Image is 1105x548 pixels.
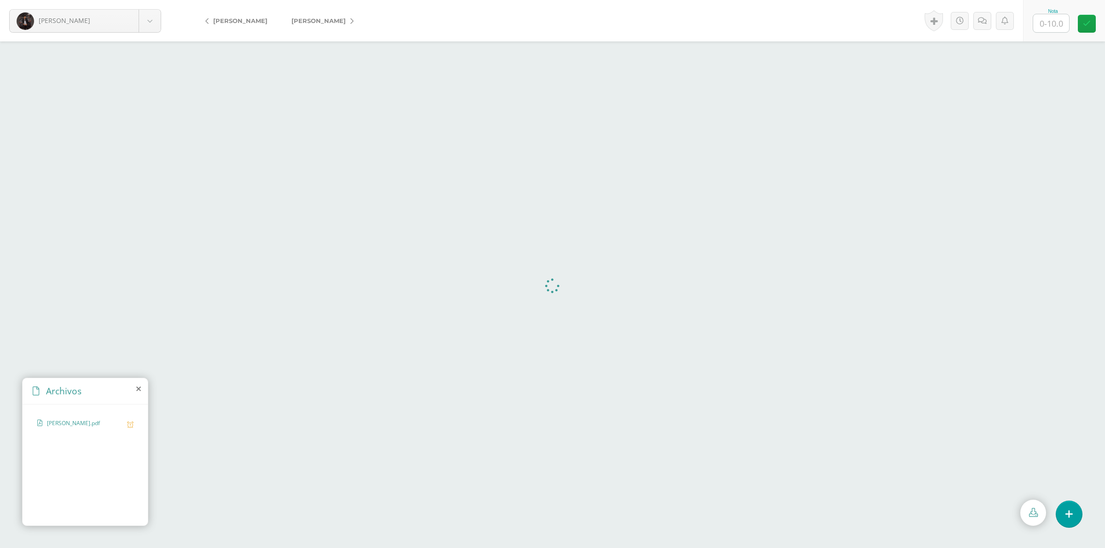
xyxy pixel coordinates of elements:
[46,385,81,397] span: Archivos
[213,17,268,24] span: [PERSON_NAME]
[47,419,122,428] span: [PERSON_NAME].pdf
[198,10,279,32] a: [PERSON_NAME]
[136,385,141,392] i: close
[10,10,161,32] a: [PERSON_NAME]
[279,10,361,32] a: [PERSON_NAME]
[291,17,346,24] span: [PERSON_NAME]
[39,16,90,25] span: [PERSON_NAME]
[1033,14,1069,32] input: 0-10.0
[17,12,34,30] img: cd4fdd5b936db5e6359a8636dd9d1754.png
[1033,9,1073,14] div: Nota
